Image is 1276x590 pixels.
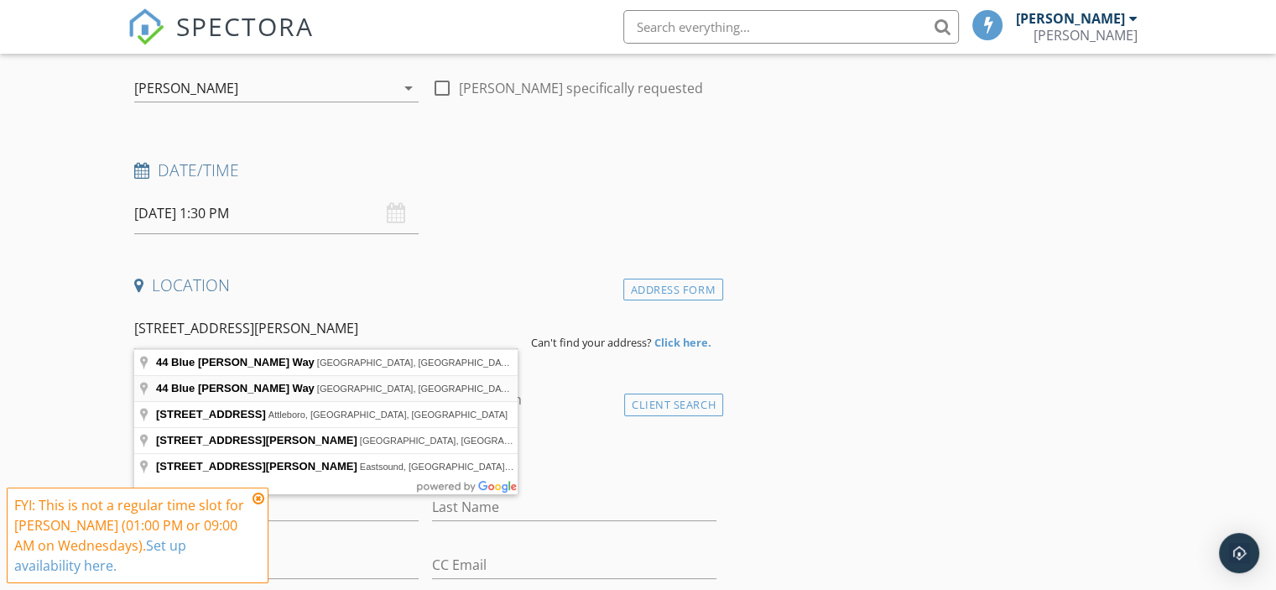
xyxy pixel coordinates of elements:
div: [PERSON_NAME] [1016,10,1125,27]
input: Search everything... [623,10,959,44]
div: Brent Patterson [1034,27,1138,44]
strong: Click here. [654,335,711,350]
label: [PERSON_NAME] specifically requested [459,80,703,97]
span: [GEOGRAPHIC_DATA], [GEOGRAPHIC_DATA], [GEOGRAPHIC_DATA] [317,358,616,368]
div: Client Search [624,394,723,416]
span: Can't find your address? [531,335,652,350]
span: [GEOGRAPHIC_DATA], [GEOGRAPHIC_DATA], [GEOGRAPHIC_DATA] [360,436,659,446]
div: Address Form [623,279,723,301]
a: SPECTORA [128,23,314,58]
span: 44 [156,382,168,394]
span: SPECTORA [176,8,314,44]
span: 44 [156,356,168,368]
span: Eastsound, [GEOGRAPHIC_DATA], [GEOGRAPHIC_DATA] [360,462,606,472]
span: [GEOGRAPHIC_DATA], [GEOGRAPHIC_DATA], [GEOGRAPHIC_DATA] [317,384,616,394]
span: Blue [PERSON_NAME] Way [171,356,315,368]
span: [STREET_ADDRESS][PERSON_NAME] [156,434,357,446]
i: arrow_drop_down [398,78,419,98]
div: [PERSON_NAME] [134,81,238,96]
input: Address Search [134,308,518,349]
img: The Best Home Inspection Software - Spectora [128,8,164,45]
div: FYI: This is not a regular time slot for [PERSON_NAME] (01:00 PM or 09:00 AM on Wednesdays). [14,495,247,576]
span: Blue [PERSON_NAME] Way [171,382,315,394]
h4: Location [134,274,716,296]
h4: Date/Time [134,159,716,181]
span: [STREET_ADDRESS][PERSON_NAME] [156,460,357,473]
span: [STREET_ADDRESS] [156,408,266,420]
span: Attleboro, [GEOGRAPHIC_DATA], [GEOGRAPHIC_DATA] [268,410,508,420]
div: Open Intercom Messenger [1219,533,1259,573]
input: Select date [134,193,419,234]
